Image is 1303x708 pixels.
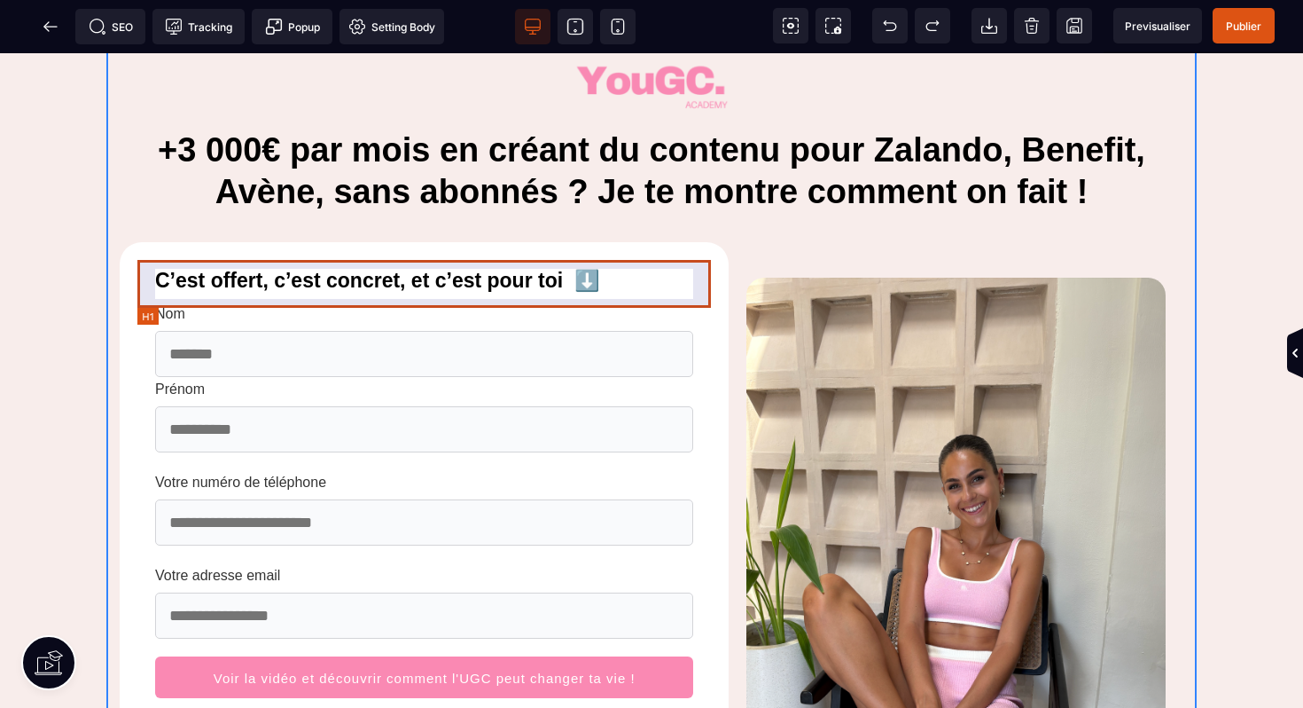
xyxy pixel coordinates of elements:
span: Previsualiser [1125,20,1190,33]
h1: +3 000€ par mois en créant du contenu pour Zalando, Benefit, Avène, sans abonnés ? Je te montre c... [106,67,1197,169]
text: Votre numéro de téléphone [155,417,693,442]
span: Preview [1113,8,1202,43]
text: Nom [155,248,693,273]
img: 010371af0418dc49740d8f87ff05e2d8_logo_yougc_academy.png [563,6,740,64]
span: Tracking [165,18,232,35]
span: Publier [1226,20,1261,33]
span: Popup [265,18,320,35]
span: View components [773,8,808,43]
span: Setting Body [348,18,435,35]
text: Votre adresse email [155,510,693,535]
text: Prénom [155,324,693,349]
button: Voir la vidéo et découvrir comment l'UGC peut changer ta vie ! [155,603,693,645]
span: Screenshot [815,8,851,43]
span: SEO [89,18,133,35]
h1: C’est offert, c’est concret, et c’est pour toi ⬇️ [137,207,711,248]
